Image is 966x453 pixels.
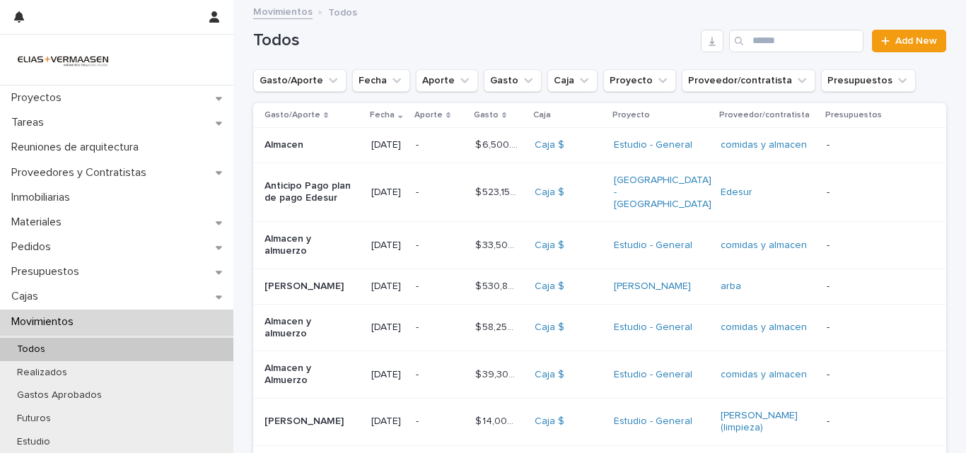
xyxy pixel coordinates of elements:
[253,3,313,19] a: Movimientos
[535,281,564,293] a: Caja $
[535,187,564,199] a: Caja $
[264,233,353,257] p: Almacen y almuerzo
[371,281,404,293] p: [DATE]
[6,141,150,154] p: Reuniones de arquitectura
[682,69,815,92] button: Proveedor/contratista
[253,128,946,163] tr: Almacen[DATE]-- $ 6,500.00$ 6,500.00 Caja $ Estudio - General comidas y almacen -
[264,281,353,293] p: [PERSON_NAME]
[614,175,711,210] a: [GEOGRAPHIC_DATA] - [GEOGRAPHIC_DATA]
[253,304,946,351] tr: Almacen y almuerzo[DATE]-- $ 58,250.00$ 58,250.00 Caja $ Estudio - General comidas y almacen -
[614,281,691,293] a: [PERSON_NAME]
[6,265,91,278] p: Presupuestos
[827,369,915,381] p: -
[612,107,650,123] p: Proyecto
[416,69,478,92] button: Aporte
[827,187,915,199] p: -
[827,416,915,428] p: -
[264,139,353,151] p: Almacen
[535,416,564,428] a: Caja $
[371,322,404,334] p: [DATE]
[721,187,752,199] a: Edesur
[253,222,946,269] tr: Almacen y almuerzo[DATE]-- $ 33,500.00$ 33,500.00 Caja $ Estudio - General comidas y almacen -
[614,416,692,428] a: Estudio - General
[6,216,73,229] p: Materiales
[6,413,62,425] p: Futuros
[721,281,741,293] a: arba
[253,163,946,221] tr: Anticipo Pago plan de pago Edesur[DATE]-- $ 523,150.00$ 523,150.00 Caja $ [GEOGRAPHIC_DATA] - [GE...
[721,322,807,334] a: comidas y almacen
[371,240,404,252] p: [DATE]
[352,69,410,92] button: Fecha
[253,269,946,304] tr: [PERSON_NAME][DATE]-- $ 530,890.00$ 530,890.00 Caja $ [PERSON_NAME] arba -
[371,416,404,428] p: [DATE]
[6,166,158,180] p: Proveedores y Contratistas
[11,45,115,73] img: HMeL2XKrRby6DNq2BZlM
[827,281,915,293] p: -
[414,107,443,123] p: Aporte
[6,91,73,105] p: Proyectos
[371,369,404,381] p: [DATE]
[475,136,523,151] p: $ 6,500.00
[872,30,946,52] a: Add New
[371,139,404,151] p: [DATE]
[475,237,523,252] p: $ 33,500.00
[827,322,915,334] p: -
[264,107,320,123] p: Gasto/Aporte
[533,107,551,123] p: Caja
[264,316,353,340] p: Almacen y almuerzo
[475,278,523,293] p: $ 530,890.00
[416,184,421,199] p: -
[614,240,692,252] a: Estudio - General
[535,322,564,334] a: Caja $
[6,389,113,401] p: Gastos Aprobados
[6,343,57,355] p: Todos
[264,180,353,204] p: Anticipo Pago plan de pago Edesur
[416,413,421,428] p: -
[253,398,946,445] tr: [PERSON_NAME][DATE]-- $ 14,000.00$ 14,000.00 Caja $ Estudio - General [PERSON_NAME] (limpieza) -
[475,366,523,381] p: $ 39,300.00
[475,319,523,334] p: $ 58,250.00
[6,240,62,254] p: Pedidos
[535,240,564,252] a: Caja $
[475,184,523,199] p: $ 523,150.00
[6,315,85,329] p: Movimientos
[264,363,353,387] p: Almacen y Almuerzo
[6,436,62,448] p: Estudio
[825,107,882,123] p: Presupuestos
[827,240,915,252] p: -
[6,367,78,379] p: Realizados
[416,319,421,334] p: -
[535,139,564,151] a: Caja $
[547,69,598,92] button: Caja
[6,290,50,303] p: Cajas
[603,69,676,92] button: Proyecto
[371,187,404,199] p: [DATE]
[475,413,523,428] p: $ 14,000.00
[719,107,810,123] p: Proveedor/contratista
[253,351,946,399] tr: Almacen y Almuerzo[DATE]-- $ 39,300.00$ 39,300.00 Caja $ Estudio - General comidas y almacen -
[6,116,55,129] p: Tareas
[721,139,807,151] a: comidas y almacen
[328,4,357,19] p: Todos
[370,107,395,123] p: Fecha
[721,240,807,252] a: comidas y almacen
[253,69,347,92] button: Gasto/Aporte
[474,107,499,123] p: Gasto
[416,136,421,151] p: -
[416,278,421,293] p: -
[614,322,692,334] a: Estudio - General
[253,30,695,51] h1: Todos
[416,366,421,381] p: -
[821,69,916,92] button: Presupuestos
[535,369,564,381] a: Caja $
[895,36,937,46] span: Add New
[614,369,692,381] a: Estudio - General
[6,191,81,204] p: Inmobiliarias
[729,30,863,52] input: Search
[484,69,542,92] button: Gasto
[827,139,915,151] p: -
[721,410,809,434] a: [PERSON_NAME] (limpieza)
[614,139,692,151] a: Estudio - General
[721,369,807,381] a: comidas y almacen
